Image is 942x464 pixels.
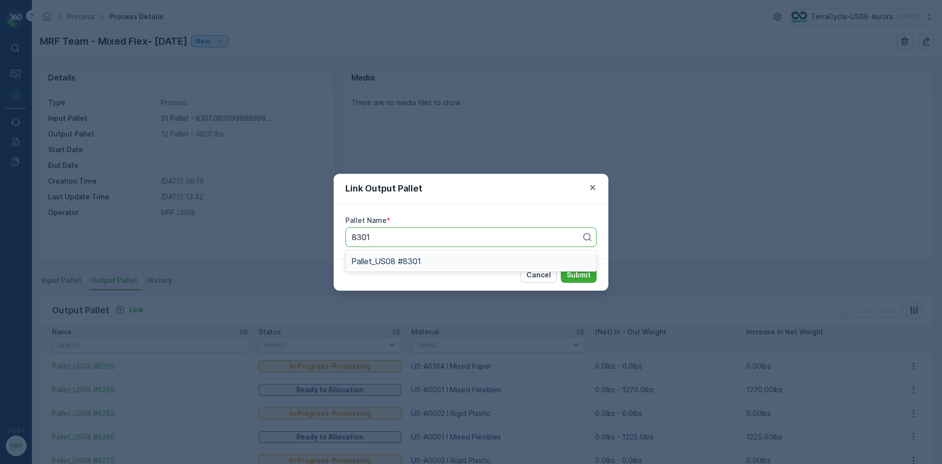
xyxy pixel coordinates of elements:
[526,270,551,280] p: Cancel
[345,216,387,224] label: Pallet Name
[521,267,557,283] button: Cancel
[561,267,597,283] button: Submit
[567,270,591,280] p: Submit
[345,182,422,195] p: Link Output Pallet
[351,257,421,266] span: Pallet_US08 #8301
